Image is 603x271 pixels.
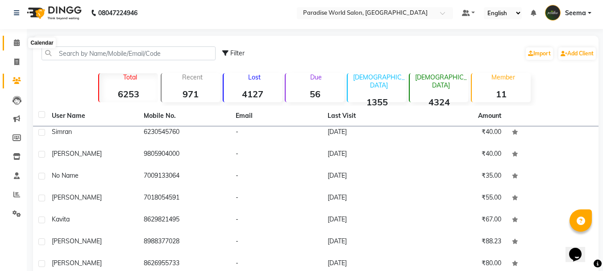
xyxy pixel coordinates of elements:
[28,38,55,48] div: Calendar
[322,166,414,188] td: [DATE]
[230,122,322,144] td: -
[52,193,102,201] span: [PERSON_NAME]
[138,122,230,144] td: 6230545760
[565,8,586,18] span: Seema
[415,122,507,144] td: ₹40.00
[52,171,79,179] span: no name
[415,188,507,209] td: ₹55.00
[322,209,414,231] td: [DATE]
[230,188,322,209] td: -
[138,188,230,209] td: 7018054591
[322,122,414,144] td: [DATE]
[410,96,468,108] strong: 4324
[415,209,507,231] td: ₹67.00
[286,88,344,100] strong: 56
[413,73,468,89] p: [DEMOGRAPHIC_DATA]
[230,49,245,57] span: Filter
[230,231,322,253] td: -
[138,209,230,231] td: 8629821495
[42,46,216,60] input: Search by Name/Mobile/Email/Code
[165,73,220,81] p: Recent
[230,209,322,231] td: -
[52,215,70,223] span: Kavita
[415,231,507,253] td: ₹88.23
[526,47,553,60] a: Import
[138,231,230,253] td: 8988377028
[52,259,102,267] span: [PERSON_NAME]
[52,128,72,136] span: simran
[52,237,102,245] span: [PERSON_NAME]
[230,166,322,188] td: -
[99,88,158,100] strong: 6253
[52,150,102,158] span: [PERSON_NAME]
[230,106,322,126] th: Email
[558,47,596,60] a: Add Client
[224,88,282,100] strong: 4127
[287,73,344,81] p: Due
[415,166,507,188] td: ₹35.00
[415,144,507,166] td: ₹40.00
[103,73,158,81] p: Total
[322,231,414,253] td: [DATE]
[473,106,507,126] th: Amount
[162,88,220,100] strong: 971
[322,106,414,126] th: Last Visit
[23,0,84,25] img: logo
[227,73,282,81] p: Lost
[545,5,561,21] img: Seema
[322,144,414,166] td: [DATE]
[348,96,406,108] strong: 1355
[230,144,322,166] td: -
[472,88,530,100] strong: 11
[566,235,594,262] iframe: chat widget
[138,144,230,166] td: 9805904000
[98,0,137,25] b: 08047224946
[46,106,138,126] th: User Name
[475,73,530,81] p: Member
[322,188,414,209] td: [DATE]
[138,106,230,126] th: Mobile No.
[351,73,406,89] p: [DEMOGRAPHIC_DATA]
[138,166,230,188] td: 7009133064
